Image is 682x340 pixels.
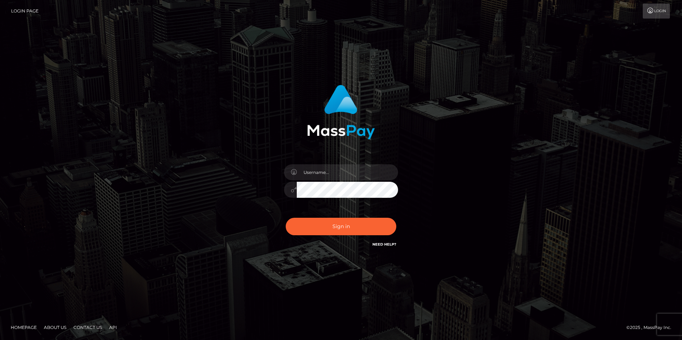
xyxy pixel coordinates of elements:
[106,322,120,333] a: API
[286,218,396,235] button: Sign in
[71,322,105,333] a: Contact Us
[297,164,398,180] input: Username...
[643,4,670,19] a: Login
[8,322,40,333] a: Homepage
[307,85,375,139] img: MassPay Login
[626,324,677,331] div: © 2025 , MassPay Inc.
[372,242,396,247] a: Need Help?
[11,4,39,19] a: Login Page
[41,322,69,333] a: About Us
